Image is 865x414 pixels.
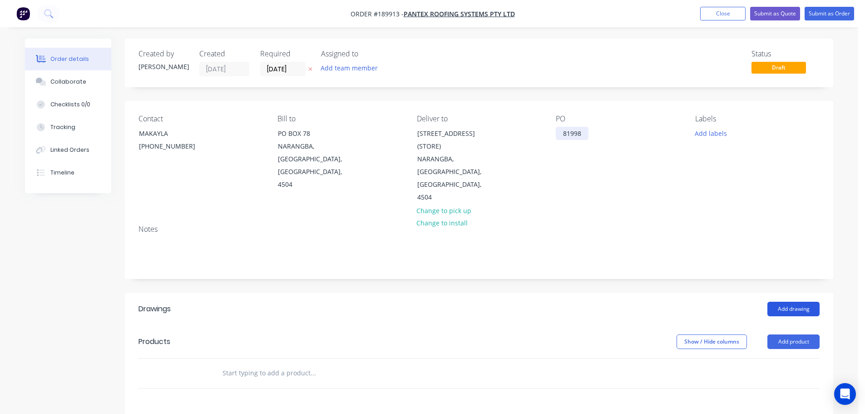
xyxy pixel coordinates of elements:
button: Submit as Order [805,7,854,20]
div: Order details [50,55,89,63]
div: [PERSON_NAME] [138,62,188,71]
button: Timeline [25,161,111,184]
button: Add drawing [767,302,820,316]
div: Labels [695,115,820,123]
div: Created [199,50,249,58]
div: Tracking [50,123,75,131]
button: Change to pick up [412,204,476,216]
button: Change to install [412,217,473,229]
div: Required [260,50,310,58]
button: Show / Hide columns [677,334,747,349]
div: MAKAYLA[PHONE_NUMBER] [131,127,222,156]
span: Order #189913 - [351,10,404,18]
div: NARANGBA, [GEOGRAPHIC_DATA], [GEOGRAPHIC_DATA], 4504 [278,140,353,191]
span: Draft [751,62,806,73]
div: Linked Orders [50,146,89,154]
button: Checklists 0/0 [25,93,111,116]
div: PO [556,115,680,123]
div: Products [138,336,170,347]
button: Collaborate [25,70,111,93]
div: Status [751,50,820,58]
button: Submit as Quote [750,7,800,20]
button: Tracking [25,116,111,139]
div: 81998 [556,127,588,140]
div: Timeline [50,169,74,177]
button: Close [700,7,746,20]
div: [STREET_ADDRESS] (STORE) [417,127,493,153]
div: Deliver to [417,115,541,123]
div: PO BOX 78 [278,127,353,140]
button: Add team member [316,62,383,74]
div: Open Intercom Messenger [834,383,856,405]
button: Add product [767,334,820,349]
button: Add team member [321,62,383,74]
div: Drawings [138,304,171,314]
div: Notes [138,225,820,234]
button: Order details [25,48,111,70]
button: Linked Orders [25,139,111,161]
div: NARANGBA, [GEOGRAPHIC_DATA], [GEOGRAPHIC_DATA], 4504 [417,153,493,204]
div: [STREET_ADDRESS] (STORE)NARANGBA, [GEOGRAPHIC_DATA], [GEOGRAPHIC_DATA], 4504 [410,127,500,204]
div: MAKAYLA [139,127,214,140]
div: Bill to [277,115,402,123]
img: Factory [16,7,30,20]
input: Start typing to add a product... [222,364,404,382]
div: Checklists 0/0 [50,100,90,109]
button: Add labels [690,127,732,139]
div: Assigned to [321,50,412,58]
div: Collaborate [50,78,86,86]
a: PANTEX ROOFING SYSTEMS PTY LTD [404,10,515,18]
div: PO BOX 78NARANGBA, [GEOGRAPHIC_DATA], [GEOGRAPHIC_DATA], 4504 [270,127,361,191]
div: Contact [138,115,263,123]
div: Created by [138,50,188,58]
div: [PHONE_NUMBER] [139,140,214,153]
